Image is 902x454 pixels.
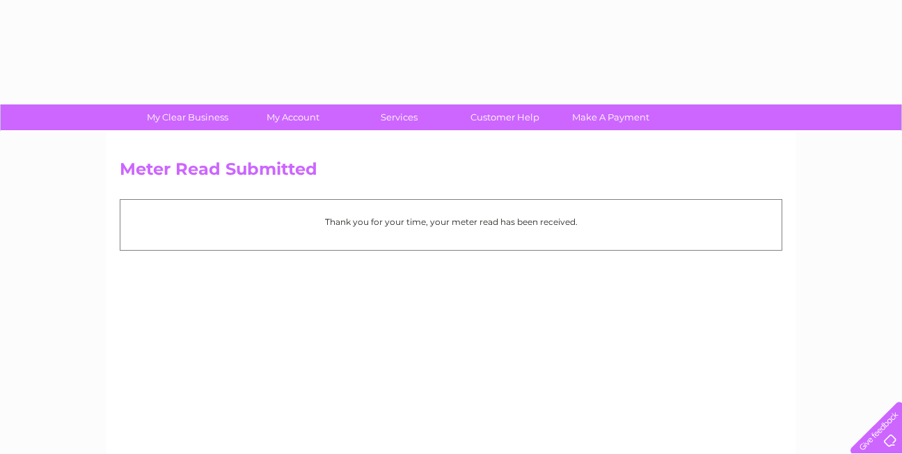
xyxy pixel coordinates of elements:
a: My Clear Business [130,104,245,130]
h2: Meter Read Submitted [120,159,782,186]
a: Make A Payment [553,104,668,130]
a: My Account [236,104,351,130]
a: Customer Help [448,104,562,130]
p: Thank you for your time, your meter read has been received. [127,215,775,228]
a: Services [342,104,457,130]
